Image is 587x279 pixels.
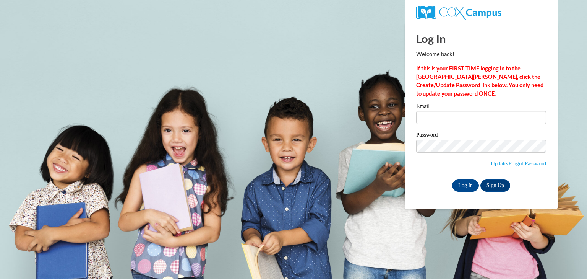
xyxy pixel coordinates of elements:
[416,103,546,111] label: Email
[416,132,546,140] label: Password
[416,6,501,20] img: COX Campus
[416,31,546,46] h1: Log In
[416,65,543,97] strong: If this is your FIRST TIME logging in to the [GEOGRAPHIC_DATA][PERSON_NAME], click the Create/Upd...
[452,179,479,192] input: Log In
[416,9,501,15] a: COX Campus
[480,179,510,192] a: Sign Up
[416,50,546,59] p: Welcome back!
[491,160,546,166] a: Update/Forgot Password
